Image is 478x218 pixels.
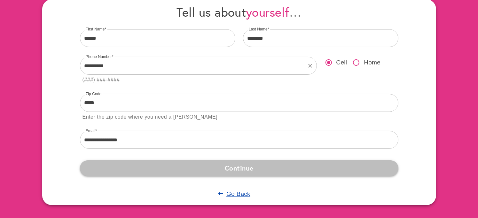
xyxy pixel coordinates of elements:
[246,4,289,20] span: yourself
[82,76,120,84] div: (###) ###-####
[80,4,398,20] h4: Tell us about …
[82,113,218,122] div: Enter the zip code where you need a [PERSON_NAME]
[336,58,347,67] span: Cell
[364,58,380,67] span: Home
[80,160,398,176] button: Continue
[226,190,250,197] u: Go Back
[85,162,393,174] span: Continue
